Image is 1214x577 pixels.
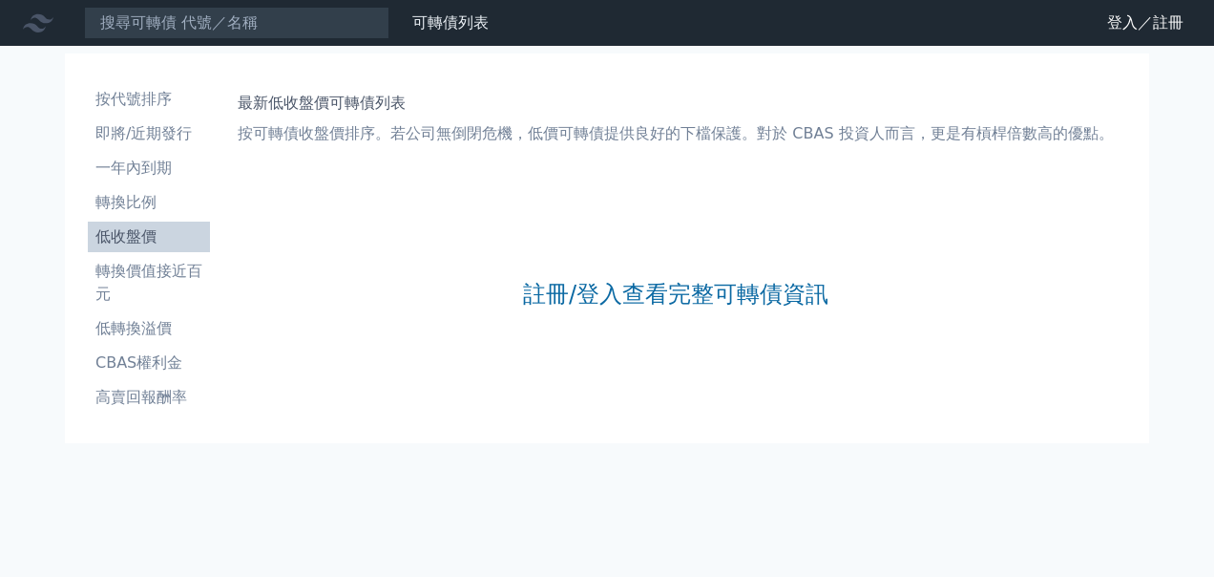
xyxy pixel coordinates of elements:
a: 轉換價值接近百元 [88,256,210,310]
li: 低收盤價 [88,225,210,248]
li: 即將/近期發行 [88,122,210,145]
li: 轉換比例 [88,191,210,214]
a: 註冊/登入查看完整可轉債資訊 [523,279,828,310]
input: 搜尋可轉債 代號／名稱 [84,7,389,39]
a: 高賣回報酬率 [88,382,210,413]
li: CBAS權利金 [88,352,210,374]
a: CBAS權利金 [88,348,210,378]
a: 低轉換溢價 [88,313,210,344]
p: 按可轉債收盤價排序。若公司無倒閉危機，低價可轉債提供良好的下檔保護。對於 CBAS 投資人而言，更是有槓桿倍數高的優點。 [238,122,1113,145]
a: 低收盤價 [88,222,210,252]
a: 即將/近期發行 [88,118,210,149]
a: 按代號排序 [88,84,210,115]
a: 登入／註冊 [1092,8,1199,38]
a: 一年內到期 [88,153,210,183]
li: 一年內到期 [88,157,210,180]
a: 轉換比例 [88,187,210,218]
a: 可轉債列表 [412,13,489,32]
h1: 最新低收盤價可轉債列表 [238,92,1113,115]
li: 按代號排序 [88,88,210,111]
li: 轉換價值接近百元 [88,260,210,306]
li: 高賣回報酬率 [88,386,210,409]
li: 低轉換溢價 [88,317,210,340]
